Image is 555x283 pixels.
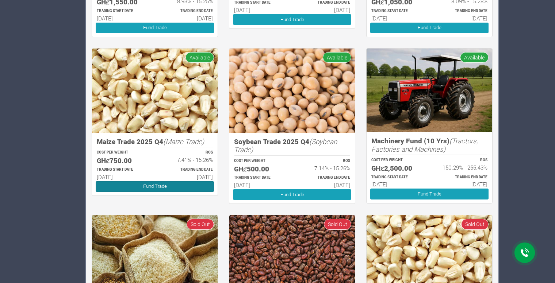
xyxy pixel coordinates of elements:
[367,49,492,132] img: growforme image
[234,165,286,173] h5: GHȼ500.00
[161,174,213,180] h6: [DATE]
[97,15,148,22] h6: [DATE]
[234,137,337,154] i: (Soybean Trade)
[229,49,355,133] img: growforme image
[436,8,487,14] p: Estimated Trading End Date
[299,182,350,188] h6: [DATE]
[161,8,213,14] p: Estimated Trading End Date
[185,52,214,63] span: Available
[234,7,286,13] h6: [DATE]
[299,7,350,13] h6: [DATE]
[436,164,487,171] h6: 150.29% - 255.43%
[233,189,351,200] a: Fund Trade
[97,156,148,165] h5: GHȼ750.00
[299,165,350,171] h6: 7.14% - 15.26%
[324,219,351,229] span: Sold Out
[97,137,213,146] h5: Maize Trade 2025 Q4
[371,8,423,14] p: Estimated Trading Start Date
[371,15,423,22] h6: [DATE]
[436,158,487,163] p: ROS
[161,156,213,163] h6: 7.41% - 15.26%
[97,150,148,155] p: COST PER WEIGHT
[234,175,286,181] p: Estimated Trading Start Date
[97,8,148,14] p: Estimated Trading Start Date
[161,15,213,22] h6: [DATE]
[436,181,487,187] h6: [DATE]
[161,167,213,172] p: Estimated Trading End Date
[370,23,489,33] a: Fund Trade
[97,167,148,172] p: Estimated Trading Start Date
[371,164,423,172] h5: GHȼ2,500.00
[371,175,423,180] p: Estimated Trading Start Date
[96,23,214,33] a: Fund Trade
[461,219,489,229] span: Sold Out
[371,158,423,163] p: COST PER WEIGHT
[323,52,351,63] span: Available
[371,136,478,154] i: (Tractors, Factories and Machines)
[371,137,487,153] h5: Machinery Fund (10 Yrs)
[92,49,218,133] img: growforme image
[97,174,148,180] h6: [DATE]
[436,15,487,22] h6: [DATE]
[234,182,286,188] h6: [DATE]
[370,189,489,199] a: Fund Trade
[96,181,214,192] a: Fund Trade
[436,175,487,180] p: Estimated Trading End Date
[187,219,214,229] span: Sold Out
[460,52,489,63] span: Available
[371,181,423,187] h6: [DATE]
[163,137,204,146] i: (Maize Trade)
[299,158,350,164] p: ROS
[161,150,213,155] p: ROS
[233,14,351,25] a: Fund Trade
[234,158,286,164] p: COST PER WEIGHT
[234,137,350,154] h5: Soybean Trade 2025 Q4
[299,175,350,181] p: Estimated Trading End Date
